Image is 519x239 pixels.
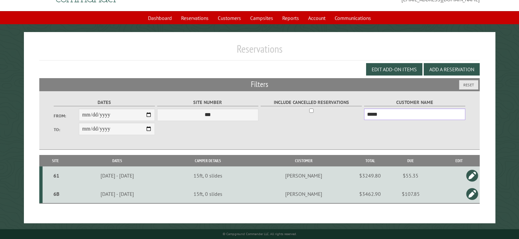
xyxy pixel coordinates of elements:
[39,43,480,60] h1: Reservations
[261,99,362,106] label: Include Cancelled Reservations
[304,12,329,24] a: Account
[54,113,79,119] label: From:
[357,155,383,166] th: Total
[357,166,383,185] td: $3249.80
[177,12,213,24] a: Reservations
[357,185,383,203] td: $3462.90
[54,127,79,133] label: To:
[70,191,165,197] div: [DATE] - [DATE]
[459,80,478,90] button: Reset
[250,155,357,166] th: Customer
[278,12,303,24] a: Reports
[366,63,422,76] button: Edit Add-on Items
[45,191,68,197] div: 6B
[331,12,375,24] a: Communications
[54,99,155,106] label: Dates
[246,12,277,24] a: Campsites
[39,78,480,91] h2: Filters
[70,172,165,179] div: [DATE] - [DATE]
[144,12,176,24] a: Dashboard
[364,99,466,106] label: Customer Name
[157,99,259,106] label: Site Number
[69,155,166,166] th: Dates
[45,172,68,179] div: 61
[250,166,357,185] td: [PERSON_NAME]
[438,155,480,166] th: Edit
[166,155,250,166] th: Camper Details
[250,185,357,203] td: [PERSON_NAME]
[166,185,250,203] td: 15ft, 0 slides
[166,166,250,185] td: 15ft, 0 slides
[43,155,69,166] th: Site
[424,63,480,76] button: Add a Reservation
[214,12,245,24] a: Customers
[223,232,297,236] small: © Campground Commander LLC. All rights reserved.
[383,185,438,203] td: $107.85
[383,155,438,166] th: Due
[383,166,438,185] td: $55.35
